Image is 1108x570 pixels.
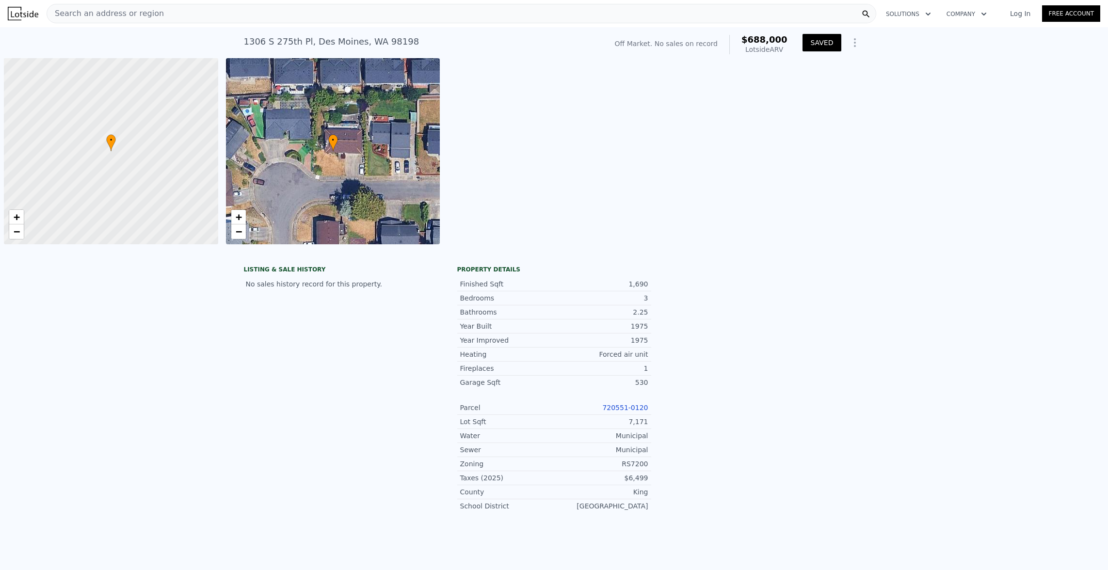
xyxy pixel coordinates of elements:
span: + [14,211,20,223]
div: Lot Sqft [460,417,554,427]
span: Search an address or region [47,8,164,19]
div: 3 [554,293,648,303]
div: [GEOGRAPHIC_DATA] [554,501,648,511]
div: Sewer [460,445,554,455]
div: 2.25 [554,307,648,317]
a: Zoom in [9,210,24,224]
div: 7,171 [554,417,648,427]
div: Property details [457,266,651,273]
div: County [460,487,554,497]
div: 530 [554,378,648,387]
div: Year Built [460,321,554,331]
div: Lotside ARV [741,45,787,54]
div: Finished Sqft [460,279,554,289]
span: − [235,225,241,237]
div: 1306 S 275th Pl , Des Moines , WA 98198 [244,35,419,48]
a: Zoom in [231,210,246,224]
div: School District [460,501,554,511]
span: − [14,225,20,237]
div: Zoning [460,459,554,469]
div: RS7200 [554,459,648,469]
button: Company [939,5,995,23]
div: Forced air unit [554,349,648,359]
a: Free Account [1042,5,1100,22]
div: • [106,134,116,151]
button: SAVED [803,34,841,51]
button: Solutions [878,5,939,23]
div: LISTING & SALE HISTORY [244,266,438,275]
div: 1 [554,364,648,373]
div: Parcel [460,403,554,412]
div: Municipal [554,445,648,455]
button: Show Options [845,33,865,52]
div: • [328,134,338,151]
div: Fireplaces [460,364,554,373]
div: Year Improved [460,335,554,345]
div: Bedrooms [460,293,554,303]
span: • [328,136,338,144]
span: + [235,211,241,223]
div: No sales history record for this property. [244,275,438,293]
img: Lotside [8,7,38,20]
a: Zoom out [9,224,24,239]
div: Water [460,431,554,441]
div: King [554,487,648,497]
a: Zoom out [231,224,246,239]
div: Garage Sqft [460,378,554,387]
div: $6,499 [554,473,648,483]
span: $688,000 [741,34,787,45]
img: Lotside [752,531,783,562]
div: 1975 [554,335,648,345]
div: 1975 [554,321,648,331]
div: Taxes (2025) [460,473,554,483]
div: Bathrooms [460,307,554,317]
div: Heating [460,349,554,359]
div: 1,690 [554,279,648,289]
a: 720551-0120 [602,404,648,412]
span: • [106,136,116,144]
div: Off Market. No sales on record [615,39,718,48]
div: Municipal [554,431,648,441]
a: Log In [998,9,1042,18]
